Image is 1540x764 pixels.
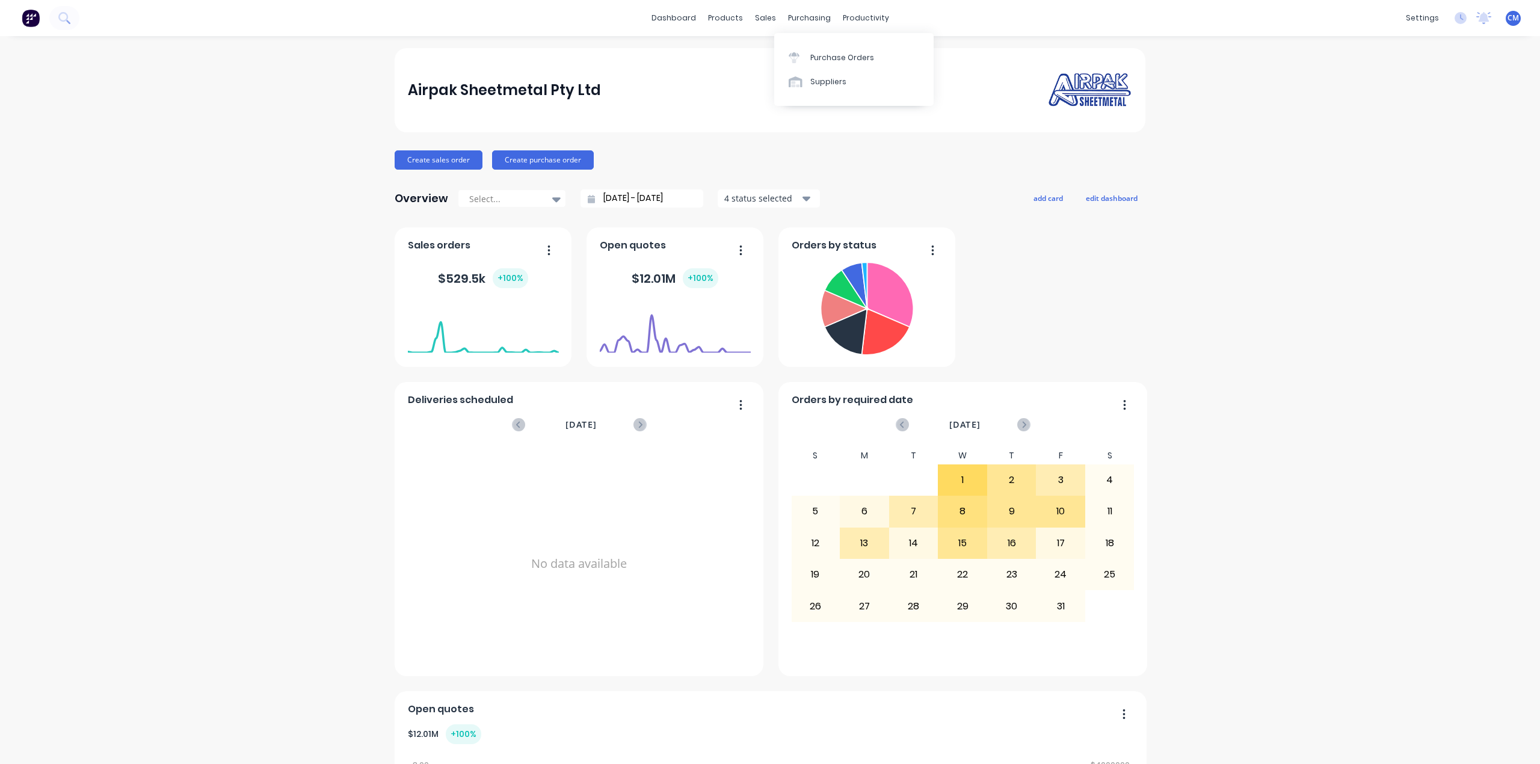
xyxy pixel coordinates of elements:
div: 24 [1036,559,1085,590]
div: 19 [792,559,840,590]
div: 28 [890,591,938,621]
a: Suppliers [774,70,934,94]
div: M [840,447,889,464]
div: T [987,447,1036,464]
span: [DATE] [949,418,981,431]
div: purchasing [782,9,837,27]
div: W [938,447,987,464]
div: 4 status selected [724,192,800,205]
button: Create sales order [395,150,482,170]
div: 26 [792,591,840,621]
div: productivity [837,9,895,27]
span: CM [1508,13,1519,23]
div: S [791,447,840,464]
div: 1 [938,465,987,495]
div: Airpak Sheetmetal Pty Ltd [408,78,601,102]
div: 15 [938,528,987,558]
span: Sales orders [408,238,470,253]
div: 4 [1086,465,1134,495]
span: Orders by status [792,238,876,253]
div: 5 [792,496,840,526]
img: Airpak Sheetmetal Pty Ltd [1048,71,1132,109]
div: Suppliers [810,76,846,87]
span: Orders by required date [792,393,913,407]
div: 31 [1036,591,1085,621]
button: Create purchase order [492,150,594,170]
div: $ 529.5k [438,268,528,288]
span: Open quotes [600,238,666,253]
div: + 100 % [683,268,718,288]
div: 3 [1036,465,1085,495]
div: 7 [890,496,938,526]
div: 14 [890,528,938,558]
div: 23 [988,559,1036,590]
div: 25 [1086,559,1134,590]
div: 18 [1086,528,1134,558]
div: No data available [408,447,751,680]
div: $ 12.01M [632,268,718,288]
div: 17 [1036,528,1085,558]
button: 4 status selected [718,189,820,208]
div: 22 [938,559,987,590]
div: T [889,447,938,464]
div: + 100 % [446,724,481,744]
div: 9 [988,496,1036,526]
span: Open quotes [408,702,474,716]
div: 30 [988,591,1036,621]
div: products [702,9,749,27]
div: 11 [1086,496,1134,526]
div: sales [749,9,782,27]
div: 13 [840,528,889,558]
div: 2 [988,465,1036,495]
span: [DATE] [565,418,597,431]
div: settings [1400,9,1445,27]
div: 10 [1036,496,1085,526]
div: Purchase Orders [810,52,874,63]
div: + 100 % [493,268,528,288]
div: 29 [938,591,987,621]
img: Factory [22,9,40,27]
div: F [1036,447,1085,464]
div: 16 [988,528,1036,558]
div: $ 12.01M [408,724,481,744]
div: 8 [938,496,987,526]
div: S [1085,447,1135,464]
div: Overview [395,186,448,211]
div: 20 [840,559,889,590]
button: edit dashboard [1078,190,1145,206]
div: 6 [840,496,889,526]
div: 27 [840,591,889,621]
div: 12 [792,528,840,558]
a: dashboard [645,9,702,27]
a: Purchase Orders [774,45,934,69]
button: add card [1026,190,1071,206]
div: 21 [890,559,938,590]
